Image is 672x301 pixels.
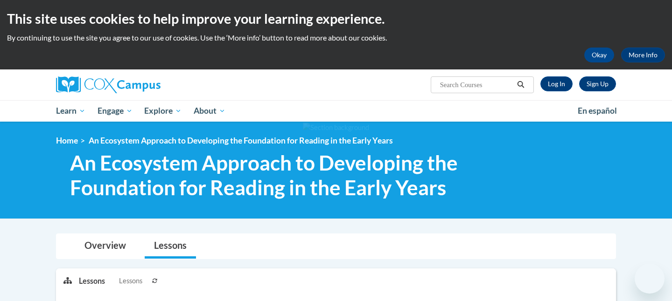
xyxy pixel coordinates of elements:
[56,76,233,93] a: Cox Campus
[145,234,196,259] a: Lessons
[138,100,188,122] a: Explore
[621,48,665,62] a: More Info
[578,106,617,116] span: En español
[56,76,161,93] img: Cox Campus
[50,100,91,122] a: Learn
[579,76,616,91] a: Register
[75,234,135,259] a: Overview
[303,123,369,133] img: Section background
[79,276,105,286] p: Lessons
[98,105,133,116] span: Engage
[514,79,528,90] button: Search
[635,264,665,294] iframe: Button to launch messaging window
[56,105,85,116] span: Learn
[188,100,231,122] a: About
[91,100,139,122] a: Engage
[70,150,487,200] span: An Ecosystem Approach to Developing the Foundation for Reading in the Early Years
[540,76,573,91] a: Log In
[56,136,78,145] a: Home
[89,136,393,145] span: An Ecosystem Approach to Developing the Foundation for Reading in the Early Years
[439,79,514,90] input: Search Courses
[42,100,630,122] div: Main menu
[144,105,182,116] span: Explore
[119,276,142,286] span: Lessons
[194,105,225,116] span: About
[7,9,665,28] h2: This site uses cookies to help improve your learning experience.
[572,101,623,121] a: En español
[7,33,665,43] p: By continuing to use the site you agree to our use of cookies. Use the ‘More info’ button to read...
[584,48,614,62] button: Okay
